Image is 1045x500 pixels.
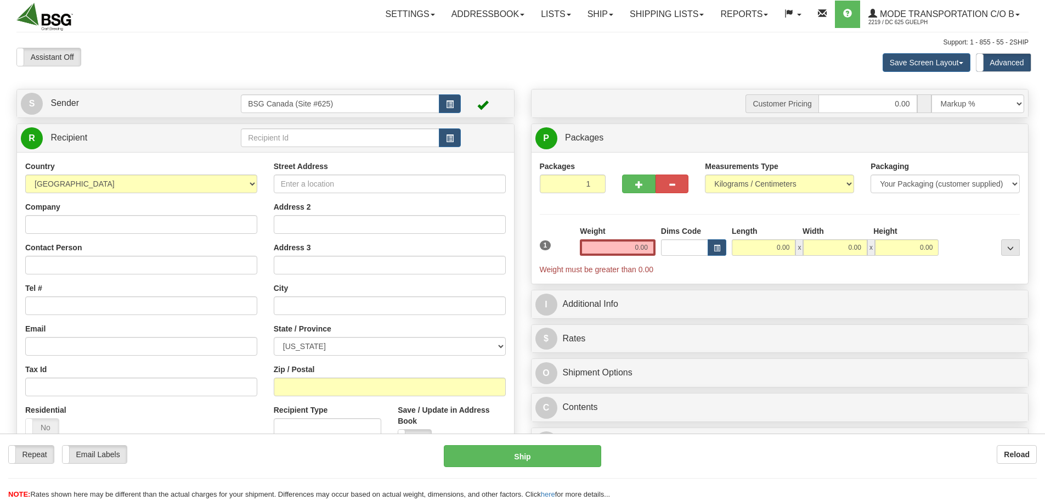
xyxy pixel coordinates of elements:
[443,1,533,28] a: Addressbook
[535,294,557,316] span: I
[535,397,557,419] span: C
[25,161,55,172] label: Country
[867,239,875,256] span: x
[533,1,579,28] a: Lists
[580,226,605,237] label: Weight
[535,362,1025,384] a: OShipment Options
[21,127,217,149] a: R Recipient
[21,127,43,149] span: R
[63,446,127,463] label: Email Labels
[8,490,30,498] span: NOTE:
[535,431,557,453] span: C
[540,265,654,274] span: Weight must be greater than 0.00
[976,54,1031,71] label: Advanced
[17,48,81,66] label: Assistant Off
[25,405,66,415] label: Residential
[241,94,439,113] input: Sender Id
[25,323,46,334] label: Email
[535,127,557,149] span: P
[241,128,439,147] input: Recipient Id
[883,53,970,72] button: Save Screen Layout
[50,133,87,142] span: Recipient
[661,226,701,237] label: Dims Code
[579,1,622,28] a: Ship
[274,175,506,193] input: Enter a location
[795,239,803,256] span: x
[803,226,824,237] label: Width
[21,93,43,115] span: S
[535,431,1025,453] a: CCustoms
[732,226,758,237] label: Length
[16,38,1029,47] div: Support: 1 - 855 - 55 - 2SHIP
[274,201,311,212] label: Address 2
[25,364,47,375] label: Tax Id
[16,3,73,31] img: logo2219.jpg
[535,396,1025,419] a: CContents
[535,328,557,350] span: $
[712,1,776,28] a: Reports
[274,283,288,294] label: City
[50,98,79,108] span: Sender
[274,242,311,253] label: Address 3
[398,405,505,426] label: Save / Update in Address Book
[1020,194,1044,306] iframe: chat widget
[535,328,1025,350] a: $Rates
[21,92,241,115] a: S Sender
[877,9,1014,19] span: Mode Transportation c/o B
[9,446,54,463] label: Repeat
[871,161,909,172] label: Packaging
[444,445,601,467] button: Ship
[705,161,778,172] label: Measurements Type
[1004,450,1030,459] b: Reload
[398,430,431,447] label: No
[26,419,59,436] label: No
[868,17,951,28] span: 2219 / DC 625 Guelph
[565,133,603,142] span: Packages
[274,364,315,375] label: Zip / Postal
[540,161,575,172] label: Packages
[745,94,818,113] span: Customer Pricing
[25,283,42,294] label: Tel #
[25,242,82,253] label: Contact Person
[274,323,331,334] label: State / Province
[1001,239,1020,256] div: ...
[860,1,1028,28] a: Mode Transportation c/o B 2219 / DC 625 Guelph
[535,362,557,384] span: O
[274,405,328,415] label: Recipient Type
[535,127,1025,149] a: P Packages
[540,240,551,250] span: 1
[622,1,712,28] a: Shipping lists
[535,293,1025,316] a: IAdditional Info
[873,226,897,237] label: Height
[997,445,1037,464] button: Reload
[274,161,328,172] label: Street Address
[541,490,555,498] a: here
[25,201,60,212] label: Company
[377,1,443,28] a: Settings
